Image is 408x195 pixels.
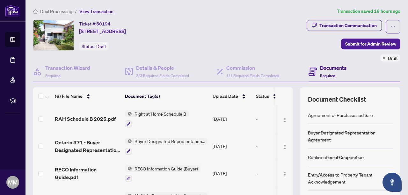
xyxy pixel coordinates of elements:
button: Logo [280,168,290,178]
span: 1/1 Required Fields Completed [226,73,279,78]
div: Entry/Access to Property Tenant Acknowledgement [308,171,377,185]
th: Upload Date [210,87,253,105]
span: MM [8,178,18,187]
button: Status IconRECO Information Guide (Buyer) [125,165,200,182]
img: Status Icon [125,138,132,145]
article: Transaction saved 18 hours ago [337,8,400,15]
div: - [256,115,305,122]
div: Agreement of Purchase and Sale [308,112,373,119]
img: Status Icon [125,110,132,117]
div: Ticket #: [79,20,111,27]
div: - [256,143,305,150]
h4: Details & People [136,64,189,72]
h4: Transaction Wizard [45,64,90,72]
span: Status [256,93,269,100]
th: Status [253,87,308,105]
span: Right at Home Schedule B [132,110,189,117]
div: - [256,170,305,177]
td: [DATE] [210,105,253,133]
img: Status Icon [125,165,132,172]
img: IMG-X12305240_1.jpg [33,20,74,50]
span: Deal Processing [40,9,72,14]
button: Open asap [382,173,402,192]
span: ellipsis [391,25,395,29]
th: (6) File Name [52,87,122,105]
span: RECO Information Guide.pdf [55,166,120,181]
div: Buyer Designated Representation Agreement [308,129,393,143]
span: RAH Schedule B 2025.pdf [55,115,116,123]
span: Draft [96,44,106,49]
span: (6) File Name [55,93,83,100]
h4: Commission [226,64,279,72]
img: logo [5,5,20,17]
img: Logo [282,172,288,177]
td: [DATE] [210,160,253,187]
div: Transaction Communication [319,20,377,31]
span: Upload Date [213,93,238,100]
button: Status IconBuyer Designated Representation Agreement [125,138,208,155]
button: Logo [280,141,290,151]
button: Submit for Admin Review [341,39,400,49]
span: RECO Information Guide (Buyer) [132,165,200,172]
div: Status: [79,42,109,51]
span: Required [320,73,335,78]
span: home [33,9,38,14]
th: Document Tag(s) [122,87,210,105]
span: 50194 [96,21,111,27]
li: / [75,8,77,15]
td: [DATE] [210,133,253,160]
span: [STREET_ADDRESS] [79,27,126,35]
h4: Documents [320,64,346,72]
button: Transaction Communication [307,20,382,31]
span: Ontario 371 - Buyer Designated Representation Agreement - Authority for Purchase or Lease.pdf [55,139,120,154]
span: Buyer Designated Representation Agreement [132,138,208,145]
button: Logo [280,114,290,124]
span: Draft [388,54,398,61]
span: View Transaction [79,9,113,14]
img: Logo [282,117,288,122]
div: Confirmation of Cooperation [308,154,364,161]
button: Status IconRight at Home Schedule B [125,110,189,127]
span: Document Checklist [308,95,366,104]
span: Required [45,73,61,78]
span: Submit for Admin Review [345,39,396,49]
span: 3/3 Required Fields Completed [136,73,189,78]
img: Logo [282,144,288,149]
